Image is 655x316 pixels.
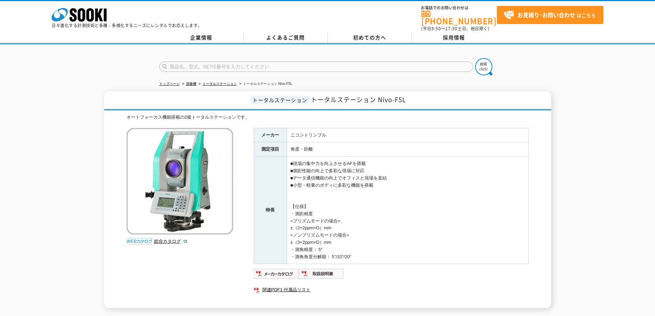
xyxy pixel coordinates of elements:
th: 測定項目 [254,142,287,157]
span: 初めての方へ [353,34,386,41]
img: トータルステーション Nivo-F5L [127,128,233,235]
li: トータルステーション Nivo-F5L [238,80,292,88]
p: 日々進化する計測技術と多種・多様化するニーズにレンタルでお応えします。 [52,23,202,28]
a: 初めての方へ [328,33,412,43]
a: メーカーカタログ [254,273,299,278]
input: 商品名、型式、NETIS番号を入力してください [159,62,473,72]
span: トータルステーション Nivo-F5L [311,95,406,104]
span: 17:30 [445,25,458,32]
a: よくあるご質問 [243,33,328,43]
span: トータルステーション [251,96,309,104]
img: webカタログ [127,238,152,245]
td: 角度・距離 [287,142,528,157]
a: お見積り･お問い合わせはこちら [497,6,603,24]
span: (平日 ～ 土日、祝日除く) [421,25,489,32]
a: トータルステーション [203,82,237,86]
strong: お見積り･お問い合わせ [517,11,575,19]
a: [PHONE_NUMBER] [421,11,497,25]
span: 8:50 [432,25,441,32]
a: 取扱説明書 [299,273,344,278]
a: 測量機 [186,82,196,86]
img: メーカーカタログ [254,268,299,279]
th: メーカー [254,128,287,142]
td: ニコントリンブル [287,128,528,142]
a: 関連PDF1 付属品リスト [254,285,529,294]
span: お電話でのお問い合わせは [421,6,497,10]
th: 特長 [254,157,287,264]
img: 取扱説明書 [299,268,344,279]
a: 企業情報 [159,33,243,43]
a: 採用情報 [412,33,496,43]
span: はこちら [504,10,596,20]
img: btn_search.png [475,58,492,75]
a: トップページ [159,82,180,86]
div: オートフォーカス機能搭載の2級トータルステーションです。 [127,114,529,121]
a: 総合カタログ [154,239,188,244]
td: ■現場の集中力を向上させるAFを搭載 ■測距性能の向上で多彩な現場に対応 ■データ通信機能の向上でオフィスと現場を直結 ■小型・軽量のボディに多彩な機能を搭載 【仕様】 ・測距精度 <プリズムモ... [287,157,528,264]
